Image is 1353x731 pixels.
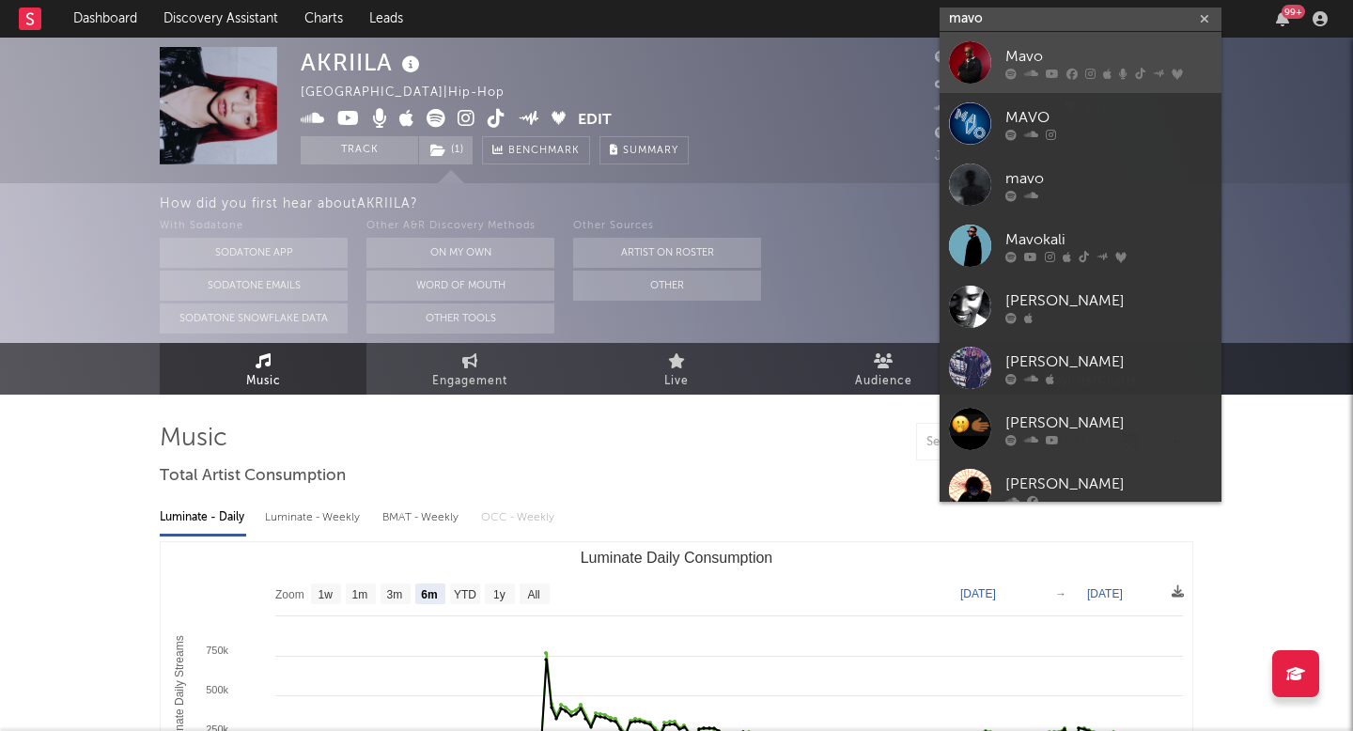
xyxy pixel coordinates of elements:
[940,93,1221,154] a: MAVO
[527,588,539,601] text: All
[1087,587,1123,600] text: [DATE]
[419,136,473,164] button: (1)
[387,588,403,601] text: 3m
[366,343,573,395] a: Engagement
[366,238,554,268] button: On My Own
[160,465,346,488] span: Total Artist Consumption
[935,52,1005,64] span: 120,553
[366,271,554,301] button: Word Of Mouth
[573,238,761,268] button: Artist on Roster
[1005,289,1212,312] div: [PERSON_NAME]
[1276,11,1289,26] button: 99+
[599,136,689,164] button: Summary
[855,370,912,393] span: Audience
[301,82,526,104] div: [GEOGRAPHIC_DATA] | Hip-Hop
[940,215,1221,276] a: Mavokali
[160,502,246,534] div: Luminate - Daily
[935,128,1135,140] span: 1,068,380 Monthly Listeners
[573,215,761,238] div: Other Sources
[352,588,368,601] text: 1m
[382,502,462,534] div: BMAT - Weekly
[935,77,1008,89] span: 105,000
[917,435,1115,450] input: Search by song name or URL
[573,343,780,395] a: Live
[780,343,987,395] a: Audience
[246,370,281,393] span: Music
[940,276,1221,337] a: [PERSON_NAME]
[418,136,474,164] span: ( 1 )
[1005,350,1212,373] div: [PERSON_NAME]
[301,136,418,164] button: Track
[454,588,476,601] text: YTD
[935,102,990,115] span: 2,775
[1005,228,1212,251] div: Mavokali
[1282,5,1305,19] div: 99 +
[366,303,554,334] button: Other Tools
[1005,167,1212,190] div: mavo
[935,150,1045,163] span: Jump Score: 79.2
[265,502,364,534] div: Luminate - Weekly
[1005,412,1212,434] div: [PERSON_NAME]
[940,337,1221,398] a: [PERSON_NAME]
[940,398,1221,459] a: [PERSON_NAME]
[482,136,590,164] a: Benchmark
[275,588,304,601] text: Zoom
[940,154,1221,215] a: mavo
[1005,106,1212,129] div: MAVO
[508,140,580,163] span: Benchmark
[160,303,348,334] button: Sodatone Snowflake Data
[206,645,228,656] text: 750k
[493,588,505,601] text: 1y
[160,343,366,395] a: Music
[160,215,348,238] div: With Sodatone
[421,588,437,601] text: 6m
[623,146,678,156] span: Summary
[573,271,761,301] button: Other
[301,47,425,78] div: AKRIILA
[206,684,228,695] text: 500k
[1055,587,1066,600] text: →
[581,550,773,566] text: Luminate Daily Consumption
[940,459,1221,521] a: [PERSON_NAME]
[366,215,554,238] div: Other A&R Discovery Methods
[319,588,334,601] text: 1w
[578,109,612,132] button: Edit
[432,370,507,393] span: Engagement
[940,8,1221,31] input: Search for artists
[1005,473,1212,495] div: [PERSON_NAME]
[940,32,1221,93] a: Mavo
[960,587,996,600] text: [DATE]
[160,193,1353,215] div: How did you first hear about AKRIILA ?
[160,238,348,268] button: Sodatone App
[160,271,348,301] button: Sodatone Emails
[1005,45,1212,68] div: Mavo
[664,370,689,393] span: Live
